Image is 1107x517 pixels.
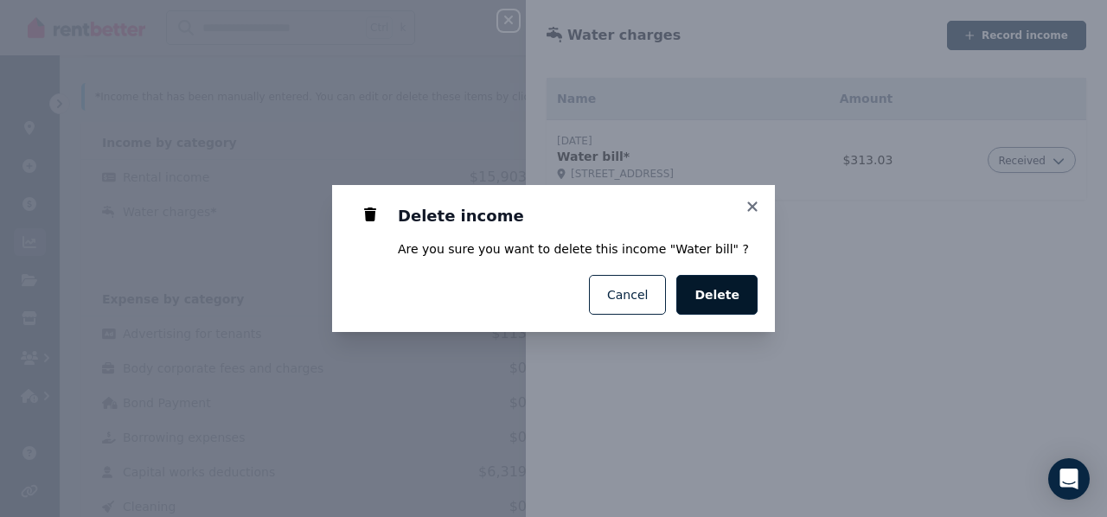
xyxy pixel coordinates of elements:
[676,275,758,315] button: Delete
[694,286,739,303] span: Delete
[589,275,666,315] button: Cancel
[398,206,754,227] h3: Delete income
[398,240,754,258] p: Are you sure you want to delete this income " Water bill " ?
[1048,458,1090,500] div: Open Intercom Messenger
